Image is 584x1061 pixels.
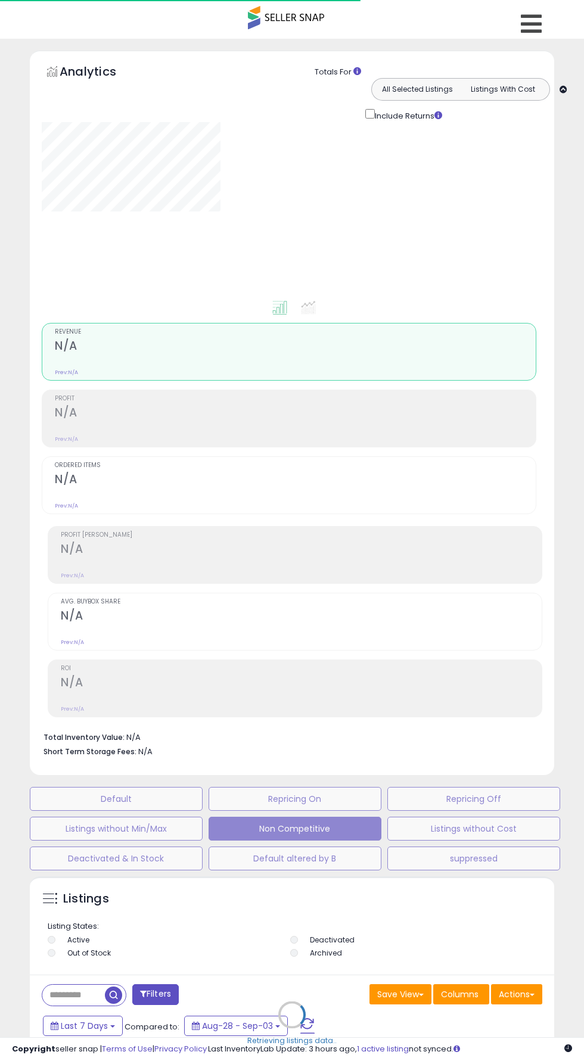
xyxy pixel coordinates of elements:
button: Deactivated & In Stock [30,847,203,870]
small: Prev: N/A [55,502,78,509]
span: ROI [61,665,542,672]
strong: Copyright [12,1043,55,1054]
h2: N/A [61,676,542,692]
button: Repricing On [209,787,381,811]
h2: N/A [55,406,536,422]
button: Default altered by B [209,847,381,870]
h2: N/A [61,609,542,625]
span: Profit [PERSON_NAME] [61,532,542,539]
button: Repricing Off [387,787,560,811]
li: N/A [44,729,533,743]
b: Short Term Storage Fees: [44,746,136,757]
div: Totals For [315,67,583,78]
b: Total Inventory Value: [44,732,125,742]
h2: N/A [55,339,536,355]
span: Avg. Buybox Share [61,599,542,605]
span: Profit [55,396,536,402]
h5: Analytics [60,63,139,83]
div: seller snap | | [12,1044,207,1055]
small: Prev: N/A [61,705,84,712]
button: Non Competitive [209,817,381,841]
button: suppressed [387,847,560,870]
button: Default [30,787,203,811]
button: Listings without Min/Max [30,817,203,841]
div: Retrieving listings data.. [247,1035,337,1046]
button: Listings without Cost [387,817,560,841]
span: Revenue [55,329,536,335]
small: Prev: N/A [61,572,84,579]
span: Ordered Items [55,462,536,469]
small: Prev: N/A [55,435,78,443]
small: Prev: N/A [55,369,78,376]
h2: N/A [61,542,542,558]
h2: N/A [55,472,536,489]
span: N/A [138,746,153,757]
small: Prev: N/A [61,639,84,646]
